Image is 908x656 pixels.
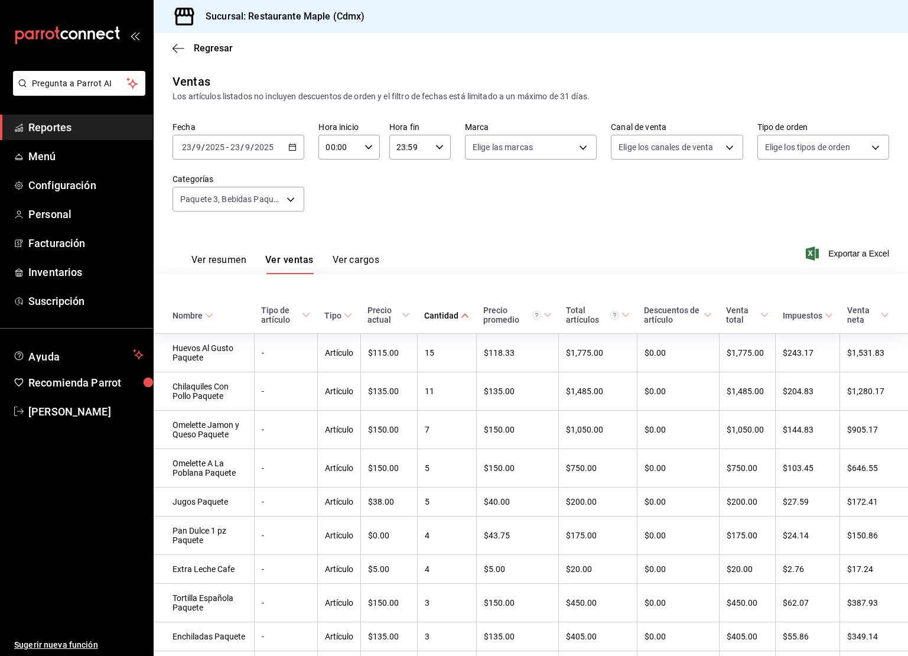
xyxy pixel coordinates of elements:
[637,334,719,372] td: $0.00
[367,306,410,324] span: Precio actual
[28,119,144,135] span: Reportes
[254,449,317,488] td: -
[726,306,758,324] div: Venta total
[840,555,908,584] td: $17.24
[473,141,533,153] span: Elige las marcas
[610,311,619,320] svg: El total artículos considera cambios de precios en los artículos así como costos adicionales por ...
[254,488,317,517] td: -
[191,254,379,274] div: navigation tabs
[840,334,908,372] td: $1,531.83
[196,9,364,24] h3: Sucursal: Restaurante Maple (Cdmx)
[637,488,719,517] td: $0.00
[776,334,840,372] td: $243.17
[173,43,233,54] button: Regresar
[173,73,210,90] div: Ventas
[205,142,225,152] input: ----
[808,246,889,261] button: Exportar a Excel
[719,622,776,651] td: $405.00
[8,86,145,98] a: Pregunta a Parrot AI
[230,142,240,152] input: --
[196,142,201,152] input: --
[28,375,144,391] span: Recomienda Parrot
[840,449,908,488] td: $646.55
[644,306,701,324] div: Descuentos de artículo
[254,584,317,622] td: -
[719,517,776,555] td: $175.00
[559,372,637,411] td: $1,485.00
[265,254,314,274] button: Ver ventas
[619,141,713,153] span: Elige los canales de venta
[476,334,559,372] td: $118.33
[201,142,205,152] span: /
[254,517,317,555] td: -
[318,123,380,131] label: Hora inicio
[417,449,476,488] td: 5
[191,254,246,274] button: Ver resumen
[28,206,144,222] span: Personal
[637,622,719,651] td: $0.00
[360,584,417,622] td: $150.00
[776,517,840,555] td: $24.14
[173,123,304,131] label: Fecha
[840,517,908,555] td: $150.86
[154,488,254,517] td: Jugos Paquete
[317,449,360,488] td: Artículo
[181,142,192,152] input: --
[317,334,360,372] td: Artículo
[173,175,304,183] label: Categorías
[476,622,559,651] td: $135.00
[389,123,451,131] label: Hora fin
[637,555,719,584] td: $0.00
[783,311,833,320] span: Impuestos
[254,555,317,584] td: -
[424,311,469,320] span: Cantidad
[154,411,254,449] td: Omelette Jamon y Queso Paquete
[840,584,908,622] td: $387.93
[757,123,889,131] label: Tipo de orden
[154,449,254,488] td: Omelette A La Poblana Paquete
[254,334,317,372] td: -
[637,372,719,411] td: $0.00
[776,555,840,584] td: $2.76
[324,311,341,320] div: Tipo
[154,555,254,584] td: Extra Leche Cafe
[240,142,244,152] span: /
[360,488,417,517] td: $38.00
[476,488,559,517] td: $40.00
[417,584,476,622] td: 3
[417,334,476,372] td: 15
[417,372,476,411] td: 11
[559,517,637,555] td: $175.00
[173,90,889,103] div: Los artículos listados no incluyen descuentos de orden y el filtro de fechas está limitado a un m...
[261,306,310,324] span: Tipo de artículo
[360,555,417,584] td: $5.00
[559,411,637,449] td: $1,050.00
[360,449,417,488] td: $150.00
[317,555,360,584] td: Artículo
[637,449,719,488] td: $0.00
[254,411,317,449] td: -
[317,517,360,555] td: Artículo
[28,264,144,280] span: Inventarios
[360,622,417,651] td: $135.00
[840,411,908,449] td: $905.17
[644,306,712,324] span: Descuentos de artículo
[559,488,637,517] td: $200.00
[776,449,840,488] td: $103.45
[245,142,250,152] input: --
[130,31,139,40] button: open_drawer_menu
[840,622,908,651] td: $349.14
[465,123,597,131] label: Marca
[611,123,743,131] label: Canal de venta
[424,311,458,320] div: Cantidad
[154,334,254,372] td: Huevos Al Gusto Paquete
[333,254,380,274] button: Ver cargos
[847,306,878,324] div: Venta neta
[476,411,559,449] td: $150.00
[261,306,300,324] div: Tipo de artículo
[776,584,840,622] td: $62.07
[28,177,144,193] span: Configuración
[559,449,637,488] td: $750.00
[476,372,559,411] td: $135.00
[776,622,840,651] td: $55.86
